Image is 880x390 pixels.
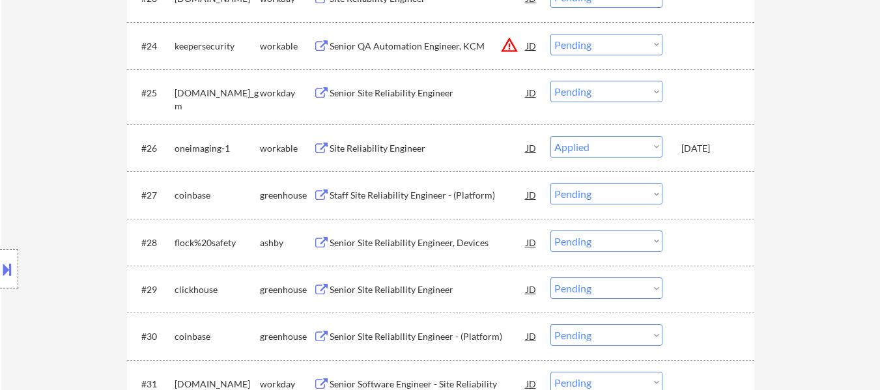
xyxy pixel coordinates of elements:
div: JD [525,183,538,206]
div: workable [260,142,313,155]
div: #24 [141,40,164,53]
button: warning_amber [500,36,518,54]
div: JD [525,324,538,348]
div: Senior Site Reliability Engineer, Devices [330,236,526,249]
div: JD [525,34,538,57]
div: greenhouse [260,330,313,343]
div: keepersecurity [175,40,260,53]
div: greenhouse [260,189,313,202]
div: Staff Site Reliability Engineer - (Platform) [330,189,526,202]
div: workable [260,40,313,53]
div: JD [525,230,538,254]
div: JD [525,81,538,104]
div: greenhouse [260,283,313,296]
div: Senior Site Reliability Engineer [330,87,526,100]
div: workday [260,87,313,100]
div: Senior Site Reliability Engineer [330,283,526,296]
div: Senior Site Reliability Engineer - (Platform) [330,330,526,343]
div: JD [525,136,538,160]
div: JD [525,277,538,301]
div: ashby [260,236,313,249]
div: Senior QA Automation Engineer, KCM [330,40,526,53]
div: Site Reliability Engineer [330,142,526,155]
div: [DATE] [681,142,739,155]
